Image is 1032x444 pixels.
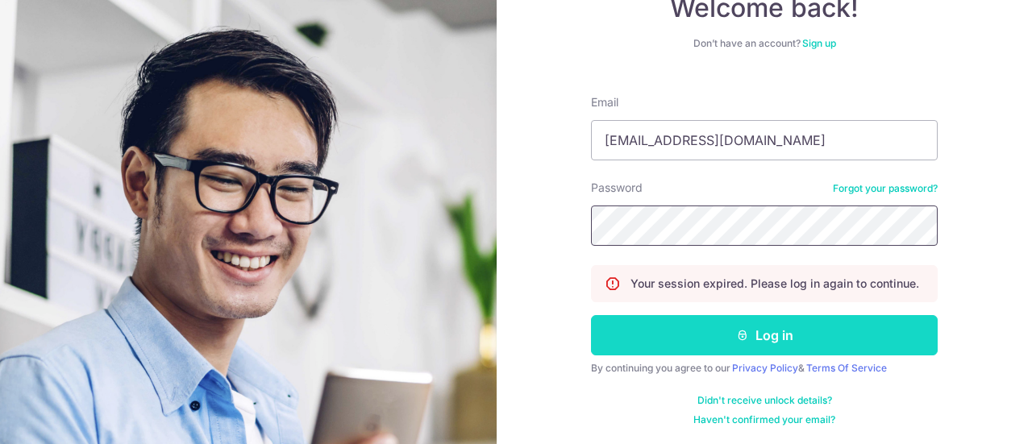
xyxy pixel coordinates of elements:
label: Password [591,180,643,196]
p: Your session expired. Please log in again to continue. [630,276,919,292]
button: Log in [591,315,938,355]
a: Privacy Policy [732,362,798,374]
a: Haven't confirmed your email? [693,413,835,426]
label: Email [591,94,618,110]
a: Terms Of Service [806,362,887,374]
input: Enter your Email [591,120,938,160]
a: Didn't receive unlock details? [697,394,832,407]
a: Sign up [802,37,836,49]
div: Don’t have an account? [591,37,938,50]
a: Forgot your password? [833,182,938,195]
div: By continuing you agree to our & [591,362,938,375]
